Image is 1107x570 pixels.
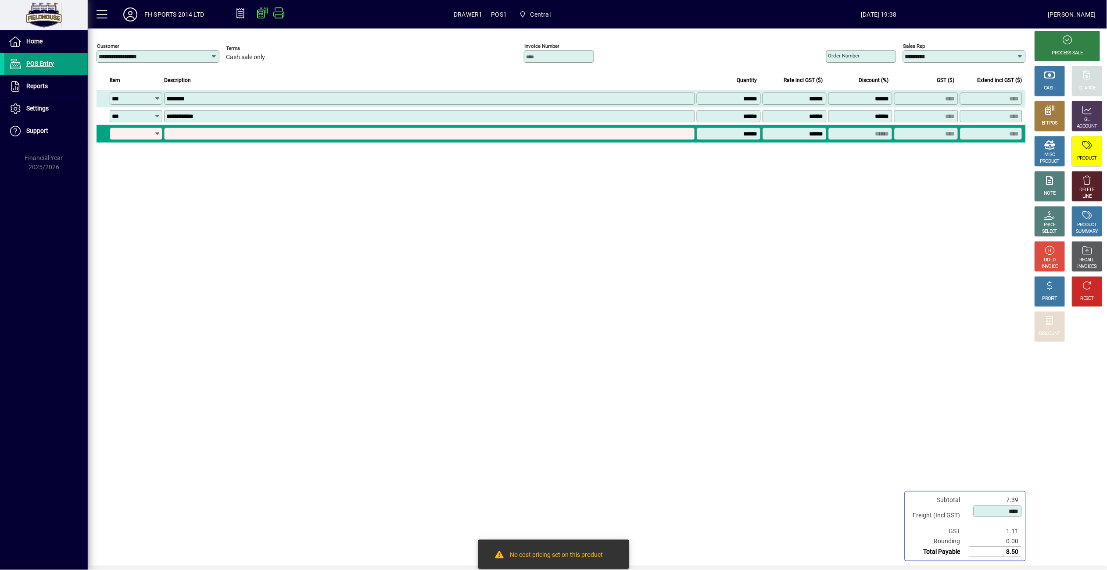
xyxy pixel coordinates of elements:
[969,536,1022,547] td: 0.00
[1079,85,1096,92] div: CHARGE
[1044,190,1056,197] div: NOTE
[491,7,507,21] span: POS1
[1077,123,1097,130] div: ACCOUNT
[1045,152,1055,158] div: MISC
[1042,120,1058,127] div: EFTPOS
[1076,228,1098,235] div: SUMMARY
[859,75,889,85] span: Discount (%)
[1048,7,1096,21] div: [PERSON_NAME]
[1043,296,1057,302] div: PROFIT
[969,495,1022,505] td: 7.39
[909,547,969,557] td: Total Payable
[1044,222,1056,228] div: PRICE
[909,505,969,526] td: Freight (Incl GST)
[1042,264,1058,270] div: INVOICE
[784,75,823,85] span: Rate incl GST ($)
[1085,117,1090,123] div: GL
[828,53,860,59] mat-label: Order number
[97,43,119,49] mat-label: Customer
[969,526,1022,536] td: 1.11
[1077,222,1097,228] div: PRODUCT
[4,75,88,97] a: Reports
[909,526,969,536] td: GST
[1083,193,1092,200] div: LINE
[909,495,969,505] td: Subtotal
[909,536,969,547] td: Rounding
[26,127,48,134] span: Support
[110,75,120,85] span: Item
[1043,228,1058,235] div: SELECT
[524,43,559,49] mat-label: Invoice number
[1040,158,1060,165] div: PRODUCT
[4,98,88,120] a: Settings
[1080,187,1095,193] div: DELETE
[144,7,204,21] div: FH SPORTS 2014 LTD
[530,7,551,21] span: Central
[226,46,279,51] span: Terms
[510,550,603,561] div: No cost pricing set on this product
[1081,296,1094,302] div: RESET
[710,7,1048,21] span: [DATE] 19:38
[4,31,88,53] a: Home
[4,120,88,142] a: Support
[1078,264,1096,270] div: INVOICES
[454,7,482,21] span: DRAWER1
[1077,155,1097,162] div: PRODUCT
[1052,50,1083,57] div: PROCESS SALE
[26,38,43,45] span: Home
[1080,257,1095,264] div: RECALL
[1044,85,1056,92] div: CASH
[969,547,1022,557] td: 8.50
[164,75,191,85] span: Description
[26,105,49,112] span: Settings
[937,75,955,85] span: GST ($)
[116,7,144,22] button: Profile
[978,75,1022,85] span: Extend incl GST ($)
[1044,257,1056,264] div: HOLD
[1039,331,1060,337] div: DISCOUNT
[516,7,554,22] span: Central
[226,54,265,61] span: Cash sale only
[903,43,925,49] mat-label: Sales rep
[737,75,757,85] span: Quantity
[26,82,48,89] span: Reports
[26,60,54,67] span: POS Entry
